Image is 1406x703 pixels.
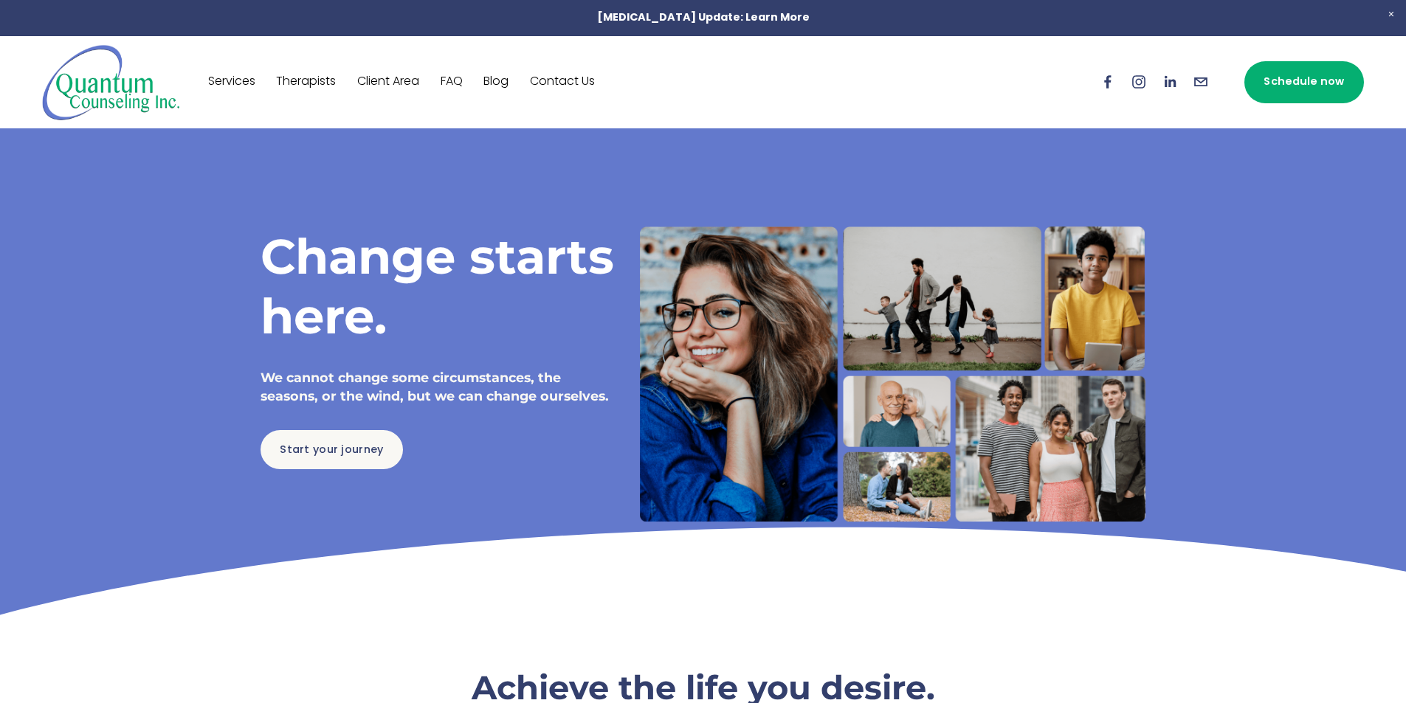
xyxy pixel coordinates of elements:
[441,70,463,94] a: FAQ
[1131,74,1147,90] a: Instagram
[261,226,615,345] h1: Change starts here.
[1193,74,1209,90] a: info@quantumcounselinginc.com
[357,70,419,94] a: Client Area
[261,369,615,405] h4: We cannot change some circumstances, the seasons, or the wind, but we can change ourselves.
[1162,74,1178,90] a: LinkedIn
[1244,61,1364,103] a: Schedule now
[261,430,404,469] a: Start your journey
[1100,74,1116,90] a: Facebook
[483,70,509,94] a: Blog
[42,44,180,121] img: Quantum Counseling Inc. | Change starts here.
[530,70,595,94] a: Contact Us
[208,70,255,94] a: Services
[276,70,336,94] a: Therapists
